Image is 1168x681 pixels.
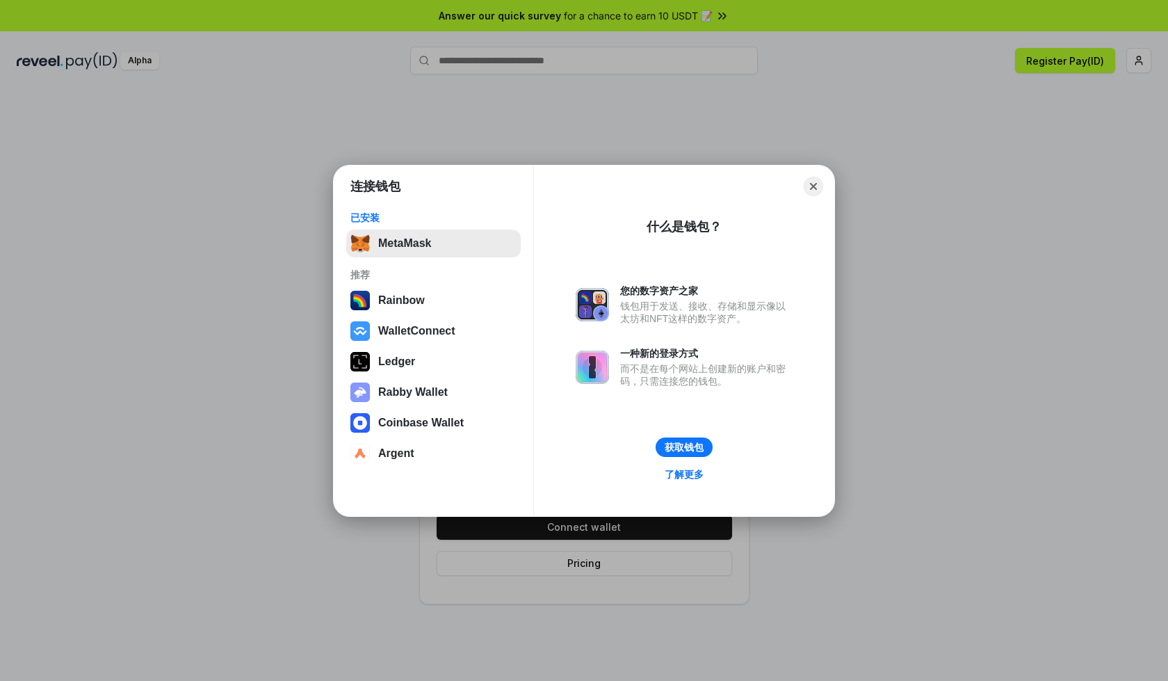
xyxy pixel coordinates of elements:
[378,294,425,307] div: Rainbow
[656,465,712,483] a: 了解更多
[378,237,431,250] div: MetaMask
[346,317,521,345] button: WalletConnect
[665,468,704,481] div: 了解更多
[620,347,793,360] div: 一种新的登录方式
[350,178,400,195] h1: 连接钱包
[665,441,704,454] div: 获取钱包
[647,218,722,235] div: 什么是钱包？
[350,444,370,463] img: svg+xml,%3Csvg%20width%3D%2228%22%20height%3D%2228%22%20viewBox%3D%220%200%2028%2028%22%20fill%3D...
[346,378,521,406] button: Rabby Wallet
[350,352,370,371] img: svg+xml,%3Csvg%20xmlns%3D%22http%3A%2F%2Fwww.w3.org%2F2000%2Fsvg%22%20width%3D%2228%22%20height%3...
[350,383,370,402] img: svg+xml,%3Csvg%20xmlns%3D%22http%3A%2F%2Fwww.w3.org%2F2000%2Fsvg%22%20fill%3D%22none%22%20viewBox...
[350,234,370,253] img: svg+xml,%3Csvg%20fill%3D%22none%22%20height%3D%2233%22%20viewBox%3D%220%200%2035%2033%22%20width%...
[576,288,609,321] img: svg+xml,%3Csvg%20xmlns%3D%22http%3A%2F%2Fwww.w3.org%2F2000%2Fsvg%22%20fill%3D%22none%22%20viewBox...
[576,351,609,384] img: svg+xml,%3Csvg%20xmlns%3D%22http%3A%2F%2Fwww.w3.org%2F2000%2Fsvg%22%20fill%3D%22none%22%20viewBox...
[378,386,448,399] div: Rabby Wallet
[378,417,464,429] div: Coinbase Wallet
[350,269,517,281] div: 推荐
[346,348,521,376] button: Ledger
[346,409,521,437] button: Coinbase Wallet
[346,230,521,257] button: MetaMask
[346,287,521,314] button: Rainbow
[350,321,370,341] img: svg+xml,%3Csvg%20width%3D%2228%22%20height%3D%2228%22%20viewBox%3D%220%200%2028%2028%22%20fill%3D...
[350,291,370,310] img: svg+xml,%3Csvg%20width%3D%22120%22%20height%3D%22120%22%20viewBox%3D%220%200%20120%20120%22%20fil...
[350,211,517,224] div: 已安装
[350,413,370,433] img: svg+xml,%3Csvg%20width%3D%2228%22%20height%3D%2228%22%20viewBox%3D%220%200%2028%2028%22%20fill%3D...
[346,440,521,467] button: Argent
[656,438,713,457] button: 获取钱包
[804,177,823,196] button: Close
[620,300,793,325] div: 钱包用于发送、接收、存储和显示像以太坊和NFT这样的数字资产。
[620,285,793,297] div: 您的数字资产之家
[378,355,415,368] div: Ledger
[620,362,793,387] div: 而不是在每个网站上创建新的账户和密码，只需连接您的钱包。
[378,325,455,337] div: WalletConnect
[378,447,414,460] div: Argent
